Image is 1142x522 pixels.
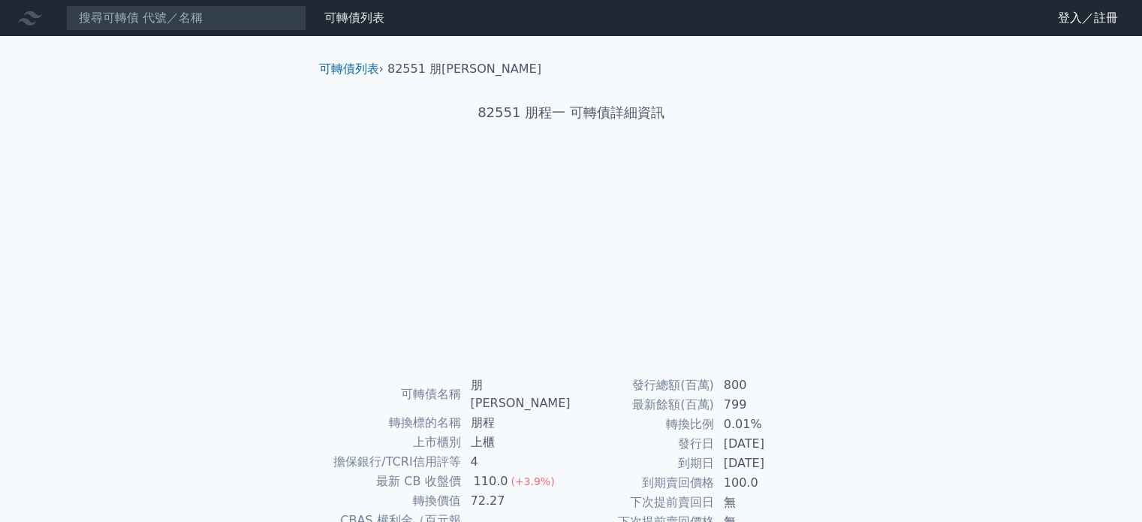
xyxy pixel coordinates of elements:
[571,434,715,454] td: 發行日
[715,376,818,395] td: 800
[462,376,571,413] td: 朋[PERSON_NAME]
[462,452,571,472] td: 4
[387,60,541,78] li: 82551 朋[PERSON_NAME]
[319,60,384,78] li: ›
[325,413,462,433] td: 轉換標的名稱
[325,376,462,413] td: 可轉債名稱
[462,413,571,433] td: 朋程
[325,491,462,511] td: 轉換價值
[715,493,818,512] td: 無
[571,454,715,473] td: 到期日
[715,395,818,415] td: 799
[319,62,379,76] a: 可轉債列表
[66,5,306,31] input: 搜尋可轉債 代號／名稱
[571,395,715,415] td: 最新餘額(百萬)
[307,102,836,123] h1: 82551 朋程一 可轉債詳細資訊
[462,491,571,511] td: 72.27
[715,434,818,454] td: [DATE]
[511,475,554,487] span: (+3.9%)
[324,11,384,25] a: 可轉債列表
[471,472,511,490] div: 110.0
[571,493,715,512] td: 下次提前賣回日
[325,433,462,452] td: 上市櫃別
[462,433,571,452] td: 上櫃
[715,473,818,493] td: 100.0
[715,454,818,473] td: [DATE]
[325,452,462,472] td: 擔保銀行/TCRI信用評等
[715,415,818,434] td: 0.01%
[571,376,715,395] td: 發行總額(百萬)
[571,473,715,493] td: 到期賣回價格
[325,472,462,491] td: 最新 CB 收盤價
[571,415,715,434] td: 轉換比例
[1046,6,1130,30] a: 登入／註冊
